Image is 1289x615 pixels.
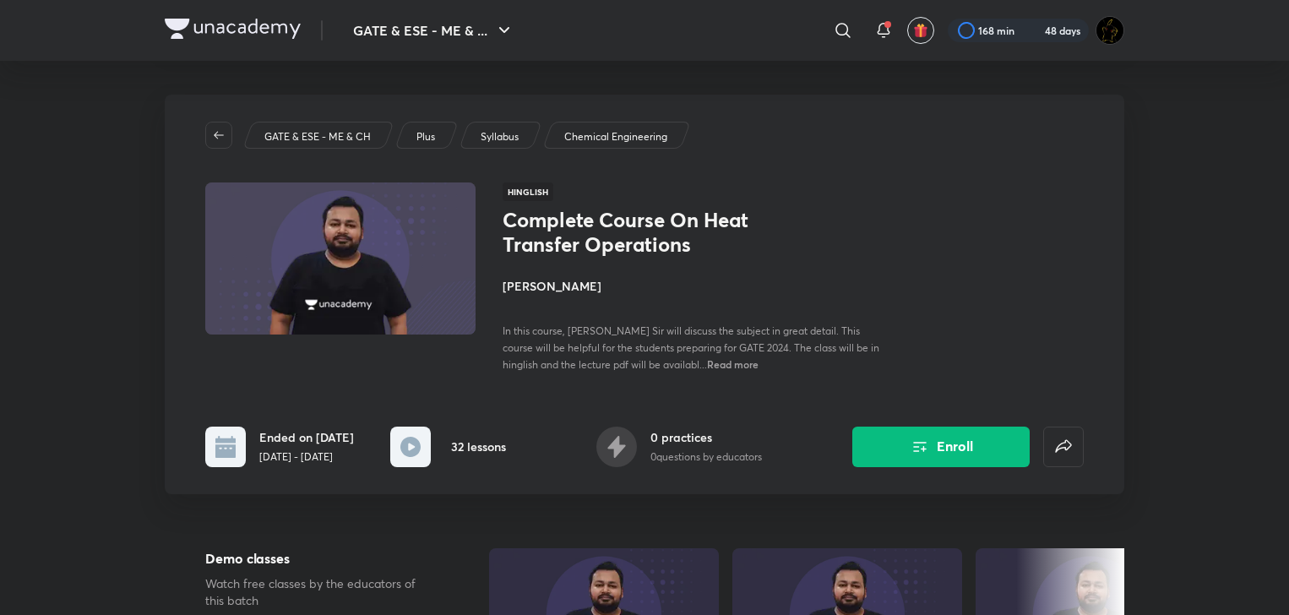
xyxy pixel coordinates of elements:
h4: [PERSON_NAME] [503,277,881,295]
button: false [1043,427,1084,467]
p: Syllabus [481,129,519,144]
a: Plus [414,129,438,144]
h6: 32 lessons [451,438,506,455]
a: Syllabus [478,129,522,144]
a: Chemical Engineering [562,129,671,144]
img: streak [1025,22,1042,39]
a: Company Logo [165,19,301,43]
p: 0 questions by educators [650,449,762,465]
span: Read more [707,357,759,371]
h5: Demo classes [205,548,435,569]
img: Ranit Maity01 [1096,16,1124,45]
p: Chemical Engineering [564,129,667,144]
img: Thumbnail [203,181,478,336]
p: GATE & ESE - ME & CH [264,129,371,144]
p: Plus [416,129,435,144]
span: Hinglish [503,182,553,201]
button: Enroll [852,427,1030,467]
h6: 0 practices [650,428,762,446]
p: [DATE] - [DATE] [259,449,354,465]
img: Company Logo [165,19,301,39]
p: Watch free classes by the educators of this batch [205,575,435,609]
h1: Complete Course On Heat Transfer Operations [503,208,779,257]
button: GATE & ESE - ME & ... [343,14,525,47]
h6: Ended on [DATE] [259,428,354,446]
span: In this course, [PERSON_NAME] Sir will discuss the subject in great detail. This course will be h... [503,324,879,371]
img: avatar [913,23,928,38]
button: avatar [907,17,934,44]
a: GATE & ESE - ME & CH [262,129,374,144]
